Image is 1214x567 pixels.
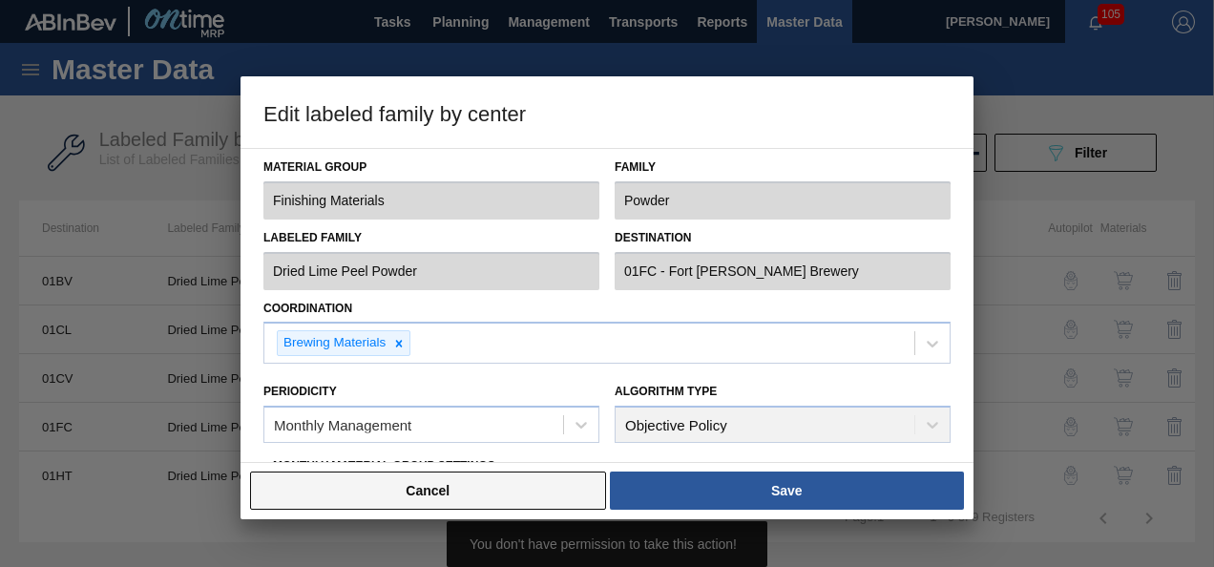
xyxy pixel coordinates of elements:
[250,472,606,510] button: Cancel
[263,224,599,252] label: Labeled Family
[274,417,411,433] div: Monthly Management
[263,154,599,181] label: Material Group
[263,385,337,398] label: Periodicity
[263,302,352,315] label: Coordination
[610,472,964,510] button: Save
[615,385,717,398] label: Algorithm Type
[273,459,495,472] span: Monthly Material Group Settings
[615,224,951,252] label: Destination
[241,76,973,149] h3: Edit labeled family by center
[278,331,388,355] div: Brewing Materials
[615,154,951,181] label: Family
